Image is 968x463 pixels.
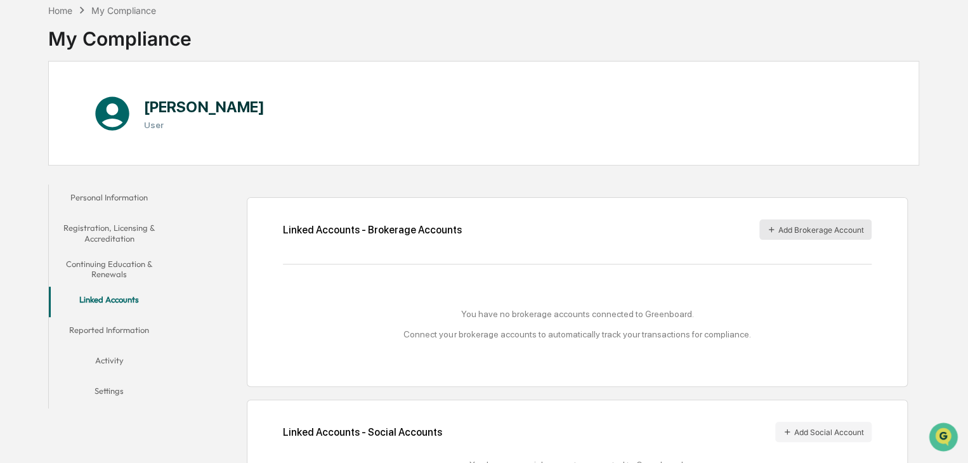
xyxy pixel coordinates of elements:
[283,422,872,442] div: Linked Accounts - Social Accounts
[8,155,87,178] a: 🖐️Preclearance
[13,27,231,47] p: How can we help?
[92,161,102,171] div: 🗄️
[49,185,170,408] div: secondary tabs example
[13,185,23,195] div: 🔎
[49,378,170,408] button: Settings
[144,98,264,116] h1: [PERSON_NAME]
[126,215,154,225] span: Pylon
[927,421,962,455] iframe: Open customer support
[49,251,170,287] button: Continuing Education & Renewals
[49,348,170,378] button: Activity
[105,160,157,173] span: Attestations
[25,160,82,173] span: Preclearance
[13,161,23,171] div: 🖐️
[759,219,872,240] button: Add Brokerage Account
[48,17,192,50] div: My Compliance
[8,179,85,202] a: 🔎Data Lookup
[144,120,264,130] h3: User
[49,287,170,317] button: Linked Accounts
[43,97,208,110] div: Start new chat
[283,309,872,339] div: You have no brokerage accounts connected to Greenboard. Connect your brokerage accounts to automa...
[216,101,231,116] button: Start new chat
[91,5,156,16] div: My Compliance
[283,224,462,236] div: Linked Accounts - Brokerage Accounts
[33,58,209,71] input: Clear
[13,97,36,120] img: 1746055101610-c473b297-6a78-478c-a979-82029cc54cd1
[49,317,170,348] button: Reported Information
[43,110,160,120] div: We're available if you need us!
[48,5,72,16] div: Home
[89,214,154,225] a: Powered byPylon
[775,422,872,442] button: Add Social Account
[49,185,170,215] button: Personal Information
[25,184,80,197] span: Data Lookup
[87,155,162,178] a: 🗄️Attestations
[49,215,170,251] button: Registration, Licensing & Accreditation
